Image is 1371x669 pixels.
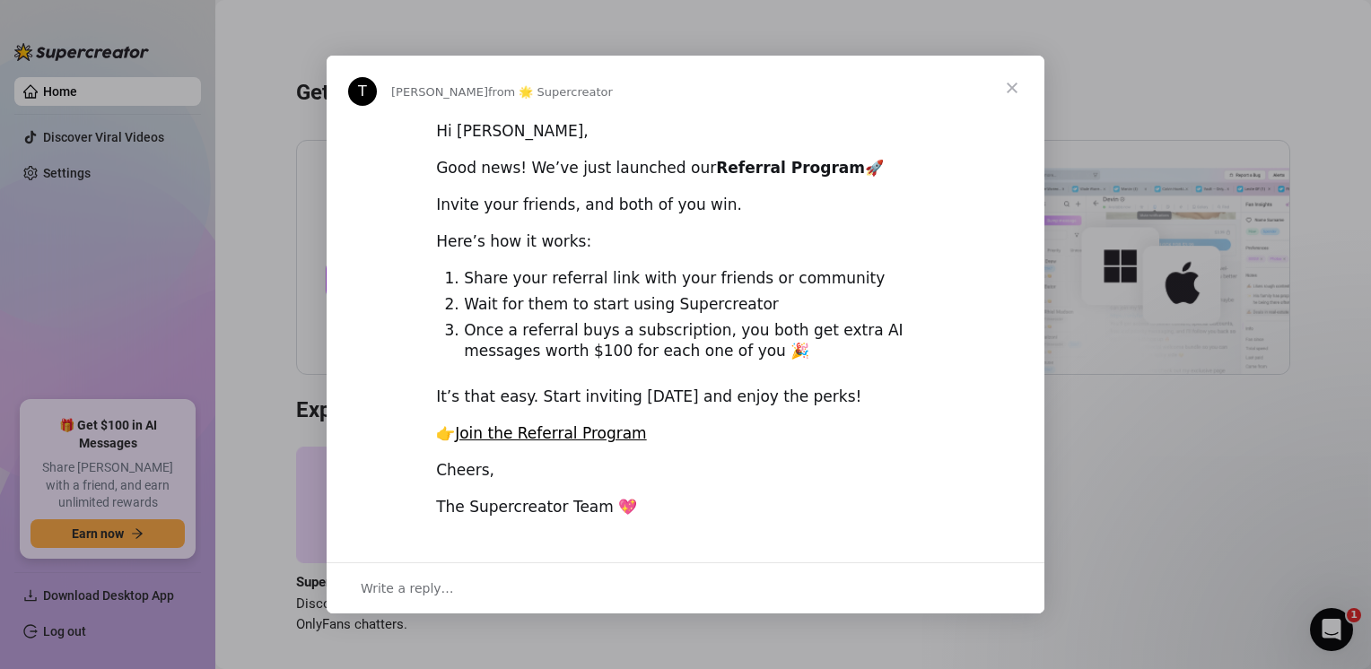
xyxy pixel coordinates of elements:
[464,268,935,290] li: Share your referral link with your friends or community
[436,497,935,518] div: The Supercreator Team 💖
[436,231,935,253] div: Here’s how it works:
[436,460,935,482] div: Cheers,
[455,424,647,442] a: Join the Referral Program
[436,195,935,216] div: Invite your friends, and both of you win.
[327,562,1044,613] div: Open conversation and reply
[436,423,935,445] div: 👉
[361,577,454,600] span: Write a reply…
[980,56,1044,120] span: Close
[436,121,935,143] div: Hi [PERSON_NAME],
[391,85,488,99] span: [PERSON_NAME]
[348,77,377,106] div: Profile image for Tanya
[436,387,935,408] div: It’s that easy. Start inviting [DATE] and enjoy the perks!
[716,159,865,177] b: Referral Program
[488,85,613,99] span: from 🌟 Supercreator
[464,320,935,363] li: Once a referral buys a subscription, you both get extra AI messages worth $100 for each one of you 🎉
[436,158,935,179] div: Good news! We’ve just launched our 🚀
[464,294,935,316] li: Wait for them to start using Supercreator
